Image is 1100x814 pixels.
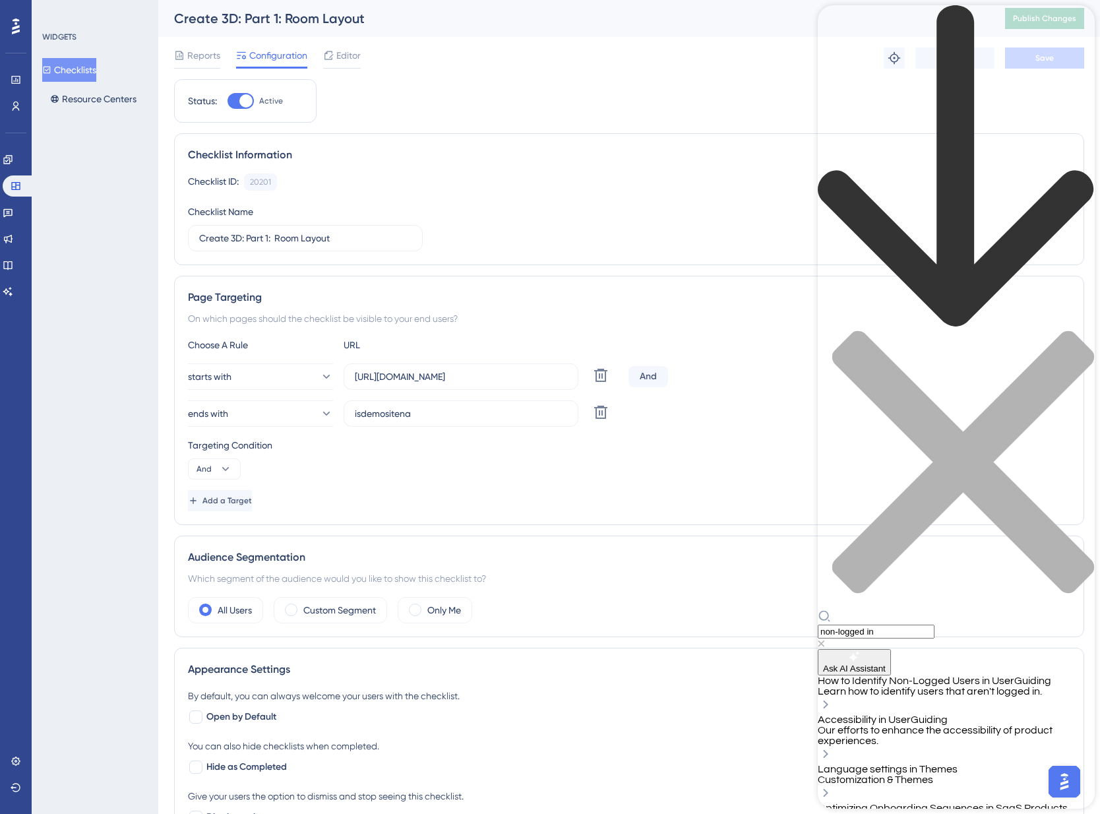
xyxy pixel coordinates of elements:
[188,400,333,427] button: ends with
[188,369,231,385] span: starts with
[188,147,1070,163] div: Checklist Information
[355,406,567,421] input: yourwebsite.com/path
[202,495,252,506] span: Add a Target
[188,363,333,390] button: starts with
[188,337,333,353] div: Choose A Rule
[197,464,212,474] span: And
[188,788,1070,804] div: Give your users the option to dismiss and stop seeing this checklist.
[249,47,307,63] span: Configuration
[188,173,239,191] div: Checklist ID:
[188,204,253,220] div: Checklist Name
[188,490,252,511] button: Add a Target
[188,738,1070,754] div: You can also hide checklists when completed.
[344,337,489,353] div: URL
[427,602,461,618] label: Only Me
[218,602,252,618] label: All Users
[259,96,283,106] span: Active
[188,662,1070,677] div: Appearance Settings
[5,658,68,668] span: Ask AI Assistant
[188,437,1070,453] div: Targeting Condition
[199,231,412,245] input: Type your Checklist name
[188,549,1070,565] div: Audience Segmentation
[188,458,241,480] button: And
[336,47,361,63] span: Editor
[31,3,82,19] span: Need Help?
[250,177,271,187] div: 20201
[8,8,32,32] img: launcher-image-alternative-text
[42,87,144,111] button: Resource Centers
[628,366,668,387] div: And
[188,93,217,109] div: Status:
[188,290,1070,305] div: Page Targeting
[4,4,36,36] button: Open AI Assistant Launcher
[303,602,376,618] label: Custom Segment
[206,759,287,775] span: Hide as Completed
[42,58,96,82] button: Checklists
[188,571,1070,586] div: Which segment of the audience would you like to show this checklist to?
[188,688,1070,704] div: By default, you can always welcome your users with the checklist.
[188,406,228,422] span: ends with
[188,311,1070,327] div: On which pages should the checklist be visible to your end users?
[42,32,76,42] div: WIDGETS
[355,369,567,384] input: yourwebsite.com/path
[174,9,972,28] div: Create 3D: Part 1: Room Layout
[187,47,220,63] span: Reports
[206,709,276,725] span: Open by Default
